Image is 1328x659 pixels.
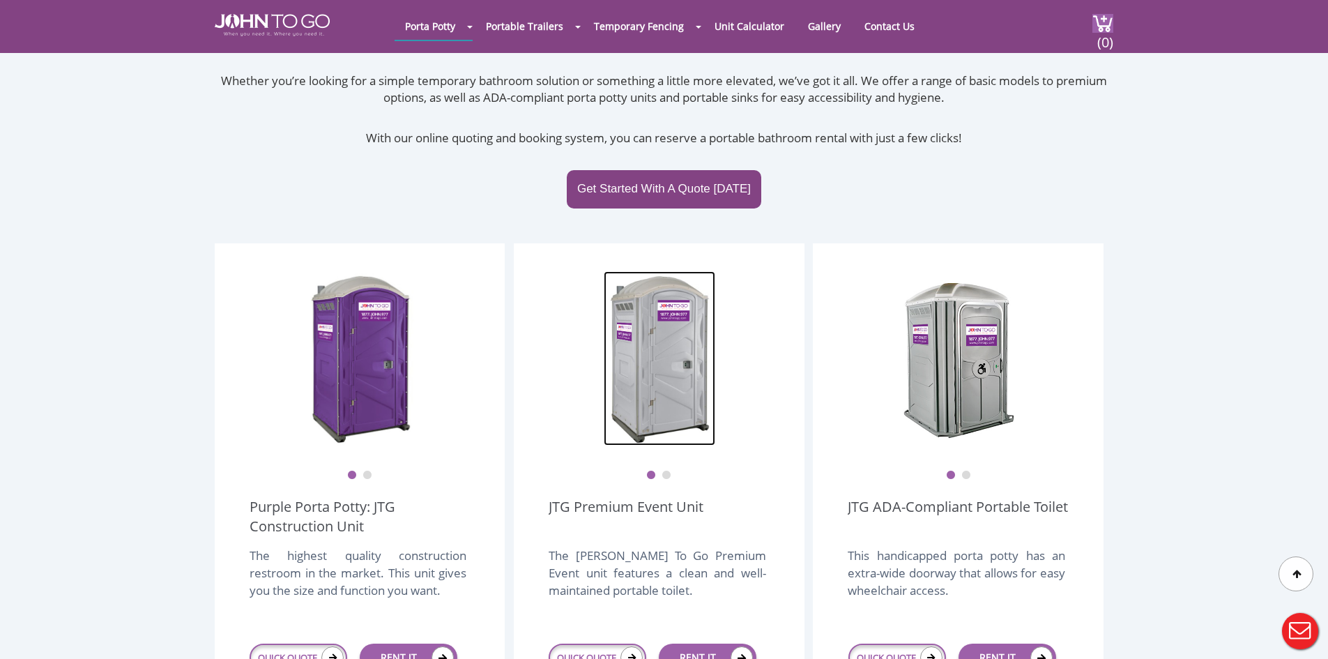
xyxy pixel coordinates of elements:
[567,170,761,208] a: Get Started With A Quote [DATE]
[1272,603,1328,659] button: Live Chat
[215,130,1113,146] p: With our online quoting and booking system, you can reserve a portable bathroom rental with just ...
[475,13,574,40] a: Portable Trailers
[848,547,1064,614] div: This handicapped porta potty has an extra-wide doorway that allows for easy wheelchair access.
[549,547,765,614] div: The [PERSON_NAME] To Go Premium Event unit features a clean and well-maintained portable toilet.
[549,497,703,536] a: JTG Premium Event Unit
[1097,22,1113,52] span: (0)
[854,13,925,40] a: Contact Us
[250,547,466,614] div: The highest quality construction restroom in the market. This unit gives you the size and functio...
[946,471,956,480] button: 1 of 2
[250,497,470,536] a: Purple Porta Potty: JTG Construction Unit
[395,13,466,40] a: Porta Potty
[215,14,330,36] img: JOHN to go
[797,13,851,40] a: Gallery
[704,13,795,40] a: Unit Calculator
[903,271,1014,446] img: ADA Handicapped Accessible Unit
[347,471,357,480] button: 1 of 2
[1092,14,1113,33] img: cart a
[848,497,1068,536] a: JTG ADA-Compliant Portable Toilet
[362,471,372,480] button: 2 of 2
[961,471,971,480] button: 2 of 2
[215,73,1113,107] p: Whether you’re looking for a simple temporary bathroom solution or something a little more elevat...
[662,471,671,480] button: 2 of 2
[646,471,656,480] button: 1 of 2
[583,13,694,40] a: Temporary Fencing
